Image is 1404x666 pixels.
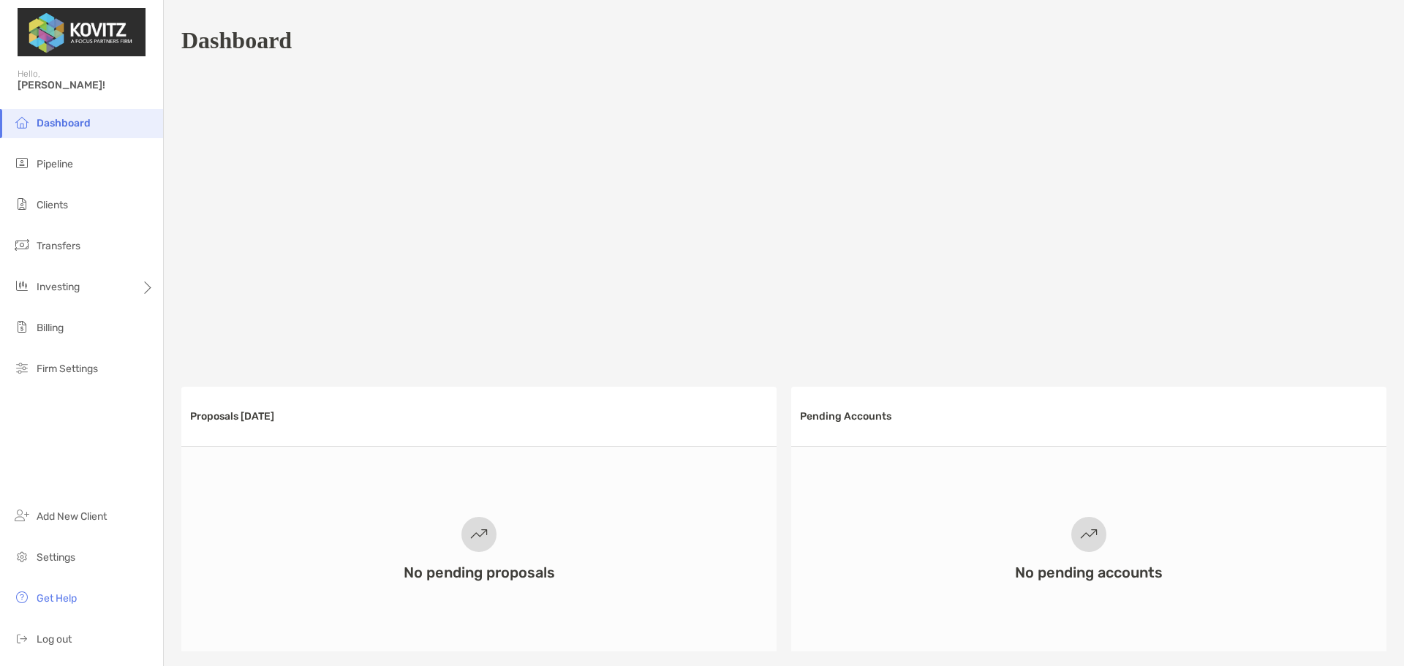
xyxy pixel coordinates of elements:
[13,195,31,213] img: clients icon
[37,633,72,646] span: Log out
[37,117,91,129] span: Dashboard
[13,277,31,295] img: investing icon
[37,281,80,293] span: Investing
[190,410,274,423] h3: Proposals [DATE]
[18,79,154,91] span: [PERSON_NAME]!
[800,410,891,423] h3: Pending Accounts
[13,507,31,524] img: add_new_client icon
[37,592,77,605] span: Get Help
[13,629,31,647] img: logout icon
[13,359,31,376] img: firm-settings icon
[13,318,31,336] img: billing icon
[37,199,68,211] span: Clients
[37,510,107,523] span: Add New Client
[13,154,31,172] img: pipeline icon
[404,564,555,581] h3: No pending proposals
[37,363,98,375] span: Firm Settings
[18,6,146,58] img: Zoe Logo
[13,548,31,565] img: settings icon
[181,27,292,54] h1: Dashboard
[13,236,31,254] img: transfers icon
[13,113,31,131] img: dashboard icon
[1015,564,1163,581] h3: No pending accounts
[37,158,73,170] span: Pipeline
[13,589,31,606] img: get-help icon
[37,240,80,252] span: Transfers
[37,551,75,564] span: Settings
[37,322,64,334] span: Billing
